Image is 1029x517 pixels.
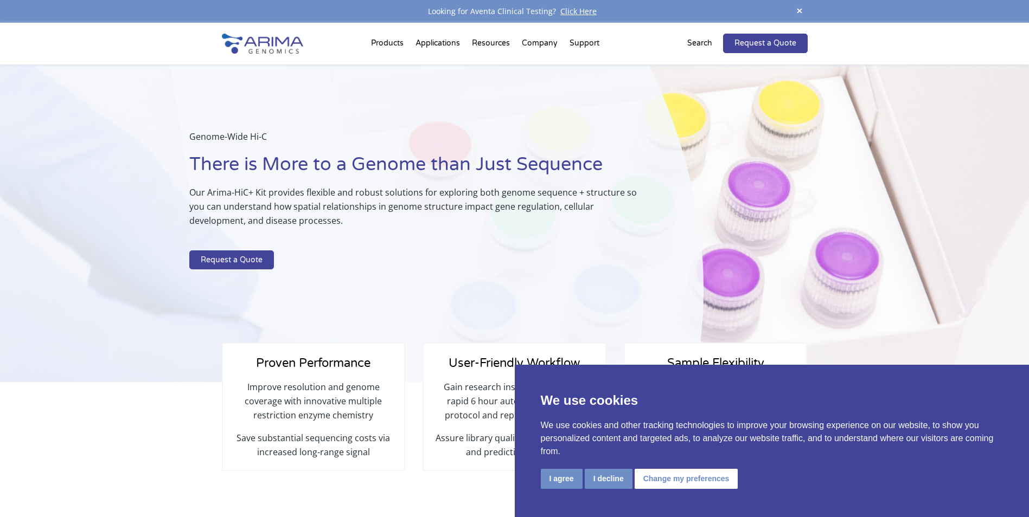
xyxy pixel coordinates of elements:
p: Gain research insights quickly with rapid 6 hour automation-friendly protocol and reproducible re... [434,380,594,431]
div: Looking for Aventa Clinical Testing? [222,4,808,18]
a: Request a Quote [189,250,274,270]
p: Improve resolution and genome coverage with innovative multiple restriction enzyme chemistry [234,380,393,431]
p: Save substantial sequencing costs via increased long-range signal [234,431,393,459]
span: User-Friendly Workflow [449,356,580,370]
img: Arima-Genomics-logo [222,34,303,54]
p: Our Arima-HiC+ Kit provides flexible and robust solutions for exploring both genome sequence + st... [189,185,649,236]
p: We use cookies and other tracking technologies to improve your browsing experience on our website... [541,419,1004,458]
span: Sample Flexibility [667,356,764,370]
p: We use cookies [541,391,1004,410]
a: Click Here [556,6,601,16]
p: Search [687,36,712,50]
span: Proven Performance [256,356,370,370]
button: I agree [541,469,583,489]
button: I decline [585,469,632,489]
button: Change my preferences [635,469,738,489]
a: Request a Quote [723,34,808,53]
p: Genome-Wide Hi-C [189,130,649,152]
h1: There is More to a Genome than Just Sequence [189,152,649,185]
p: Assure library quality with quantitative and predictive QC steps [434,431,594,459]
